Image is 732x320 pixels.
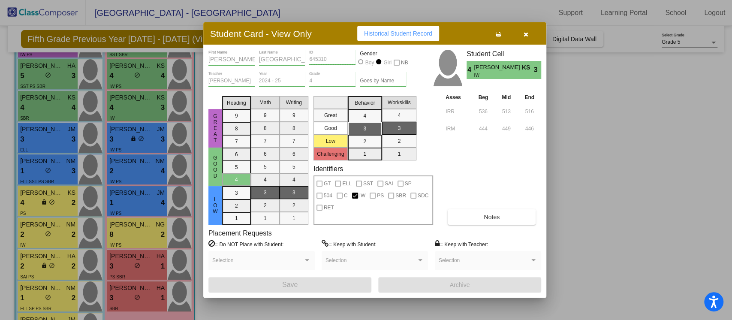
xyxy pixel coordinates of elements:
span: PS [377,190,384,201]
input: assessment [446,122,469,135]
label: = Do NOT Place with Student: [208,240,283,248]
input: year [259,78,305,84]
button: Historical Student Record [357,26,439,41]
span: 3 [534,65,541,75]
span: IW [359,190,366,201]
span: IW [474,72,515,78]
mat-label: Gender [360,50,406,57]
label: Identifiers [313,165,343,173]
span: GT [324,178,331,189]
label: = Keep with Teacher: [435,240,488,248]
div: Boy [365,59,374,66]
span: RET [324,202,334,213]
input: grade [309,78,355,84]
span: Low [211,196,219,214]
span: SAI [385,178,393,189]
label: = Keep with Student: [322,240,377,248]
th: Asses [443,93,471,102]
span: Historical Student Record [364,30,432,37]
input: assessment [446,105,469,118]
h3: Student Cell [467,50,541,58]
span: SBR [395,190,406,201]
span: Archive [450,281,470,288]
span: SDC [418,190,428,201]
span: Good [211,155,219,179]
div: Girl [383,59,392,66]
th: Beg [471,93,495,102]
span: Great [211,113,219,143]
span: [PERSON_NAME] [474,63,521,72]
input: teacher [208,78,255,84]
button: Archive [378,277,541,293]
button: Save [208,277,371,293]
span: 4 [467,65,474,75]
span: ELL [342,178,351,189]
span: 504 [324,190,332,201]
span: SST [363,178,373,189]
th: Mid [495,93,518,102]
span: NB [401,57,408,68]
input: Enter ID [309,57,355,63]
span: KS [522,63,534,72]
label: Placement Requests [208,229,272,237]
th: End [518,93,541,102]
input: goes by name [360,78,406,84]
span: C [344,190,348,201]
button: Notes [448,209,536,225]
h3: Student Card - View Only [210,28,312,39]
span: Save [282,281,298,288]
span: Notes [484,214,500,220]
span: SP [405,178,412,189]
